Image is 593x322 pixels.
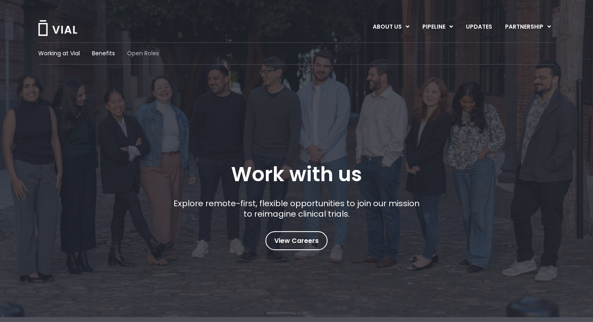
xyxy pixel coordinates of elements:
[416,20,459,34] a: PIPELINEMenu Toggle
[38,20,78,36] img: Vial Logo
[459,20,498,34] a: UPDATES
[231,163,362,186] h1: Work with us
[366,20,416,34] a: ABOUT USMenu Toggle
[127,49,159,58] a: Open Roles
[499,20,558,34] a: PARTNERSHIPMenu Toggle
[265,231,328,250] a: View Careers
[38,49,80,58] a: Working at Vial
[171,198,423,219] p: Explore remote-first, flexible opportunities to join our mission to reimagine clinical trials.
[274,236,319,246] span: View Careers
[92,49,115,58] a: Benefits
